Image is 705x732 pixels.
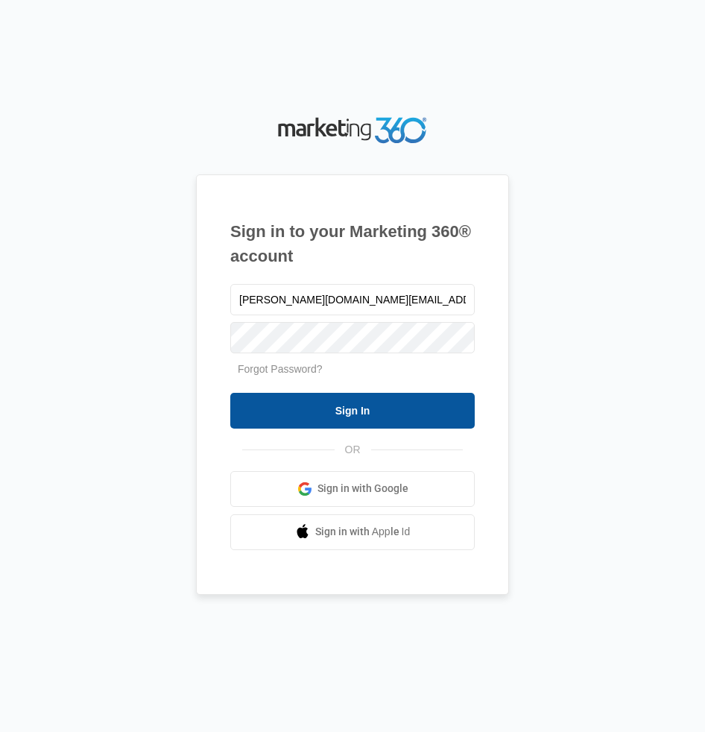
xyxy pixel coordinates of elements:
[230,514,475,550] a: Sign in with Apple Id
[315,524,411,540] span: Sign in with Apple Id
[230,471,475,507] a: Sign in with Google
[238,363,323,375] a: Forgot Password?
[335,442,371,458] span: OR
[230,284,475,315] input: Email
[230,219,475,268] h1: Sign in to your Marketing 360® account
[230,393,475,429] input: Sign In
[317,481,408,496] span: Sign in with Google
